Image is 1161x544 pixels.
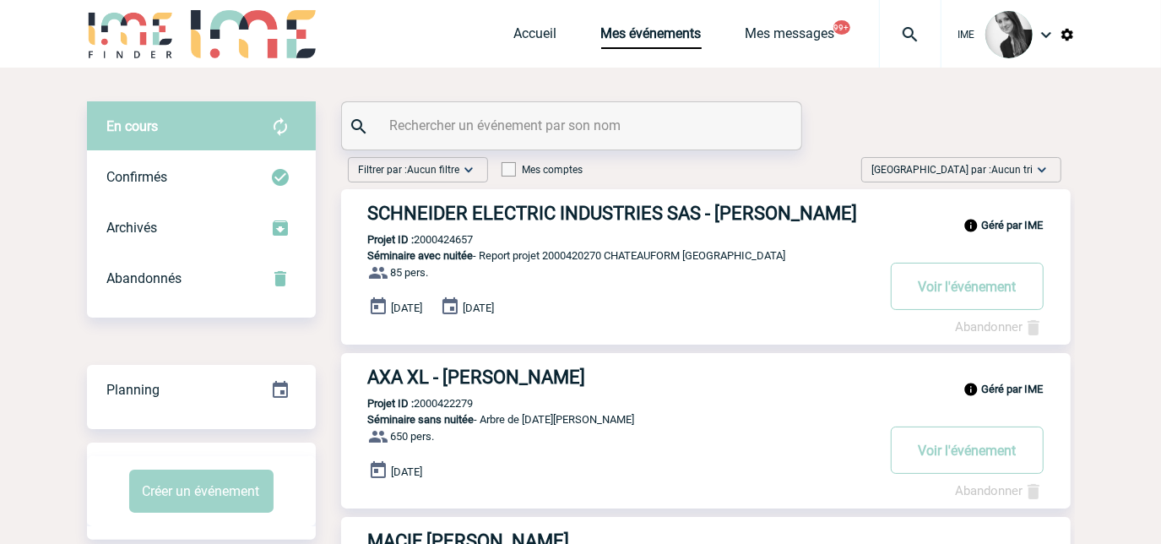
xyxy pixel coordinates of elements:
b: Projet ID : [368,397,415,410]
a: Accueil [514,25,557,49]
img: IME-Finder [87,10,175,58]
button: Voir l'événement [891,427,1044,474]
a: Mes messages [746,25,835,49]
span: En cours [107,118,159,134]
label: Mes comptes [502,164,583,176]
button: Créer un événement [129,470,274,513]
a: Mes événements [601,25,702,49]
p: - Report projet 2000420270 CHATEAUFORM [GEOGRAPHIC_DATA] [341,249,875,262]
span: Abandonnés [107,270,182,286]
h3: SCHNEIDER ELECTRIC INDUSTRIES SAS - [PERSON_NAME] [368,203,875,224]
button: 99+ [833,20,850,35]
b: Géré par IME [982,219,1044,231]
img: info_black_24dp.svg [963,382,979,397]
span: Aucun filtre [408,164,460,176]
span: Séminaire avec nuitée [368,249,474,262]
img: 101050-0.jpg [985,11,1033,58]
a: Planning [87,364,316,414]
div: Retrouvez ici tous vos événements organisés par date et état d'avancement [87,365,316,416]
a: Abandonner [956,319,1044,335]
button: Voir l'événement [891,263,1044,310]
h3: AXA XL - [PERSON_NAME] [368,367,875,388]
img: baseline_expand_more_white_24dp-b.png [1034,161,1050,178]
span: [DATE] [392,302,423,314]
img: info_black_24dp.svg [963,218,979,233]
span: 650 pers. [391,431,435,443]
input: Rechercher un événement par son nom [386,113,762,138]
div: Retrouvez ici tous vos événements annulés [87,253,316,304]
p: - Arbre de [DATE][PERSON_NAME] [341,413,875,426]
span: [DATE] [392,465,423,478]
a: Abandonner [956,483,1044,498]
span: 85 pers. [391,267,429,280]
span: Aucun tri [992,164,1034,176]
span: Séminaire sans nuitée [368,413,475,426]
span: [GEOGRAPHIC_DATA] par : [872,161,1034,178]
div: Retrouvez ici tous les événements que vous avez décidé d'archiver [87,203,316,253]
a: SCHNEIDER ELECTRIC INDUSTRIES SAS - [PERSON_NAME] [341,203,1071,224]
span: [DATE] [464,302,495,314]
b: Projet ID : [368,233,415,246]
p: 2000424657 [341,233,474,246]
img: baseline_expand_more_white_24dp-b.png [460,161,477,178]
span: Planning [107,382,160,398]
a: AXA XL - [PERSON_NAME] [341,367,1071,388]
b: Géré par IME [982,383,1044,395]
span: Archivés [107,220,158,236]
div: Retrouvez ici tous vos évènements avant confirmation [87,101,316,152]
span: Filtrer par : [359,161,460,178]
span: IME [958,29,975,41]
span: Confirmés [107,169,168,185]
p: 2000422279 [341,397,474,410]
